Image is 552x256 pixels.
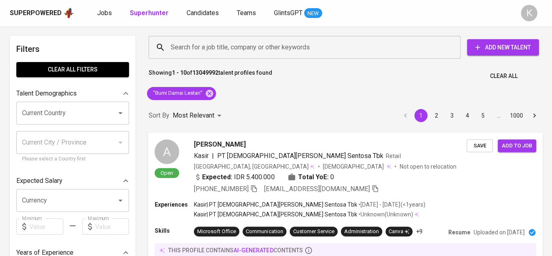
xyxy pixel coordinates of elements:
[147,89,207,97] span: "Bumi Damai Lestari"
[16,176,62,186] p: Expected Salary
[357,200,425,209] p: • [DATE] - [DATE] ( <1 years )
[502,141,532,150] span: Add to job
[264,185,370,192] span: [EMAIL_ADDRESS][DOMAIN_NAME]
[474,42,532,53] span: Add New Talent
[448,228,470,236] p: Resume
[16,173,129,189] div: Expected Salary
[194,200,357,209] p: Kasir | PT [DEMOGRAPHIC_DATA][PERSON_NAME] Sentosa Tbk
[16,89,77,98] p: Talent Demographics
[16,62,129,77] button: Clear All filters
[194,151,209,159] span: Kasir
[521,5,537,21] div: K
[147,87,216,100] div: "Bumi Damai Lestari"
[168,246,303,254] p: this profile contains contents
[237,8,258,18] a: Teams
[274,9,303,17] span: GlintsGPT
[187,9,219,17] span: Candidates
[155,200,194,209] p: Experiences
[474,228,525,236] p: Uploaded on [DATE]
[237,9,256,17] span: Teams
[398,109,542,122] nav: pagination navigation
[194,172,275,182] div: IDR 5.400.000
[274,8,322,18] a: GlintsGPT NEW
[16,85,129,102] div: Talent Demographics
[149,69,272,84] p: Showing of talent profiles found
[173,108,224,123] div: Most Relevant
[16,42,129,56] h6: Filters
[130,9,169,17] b: Superhunter
[399,162,456,170] p: Not open to relocation
[492,111,505,120] div: …
[149,111,169,120] p: Sort By
[192,69,218,76] b: 13049992
[234,247,273,254] span: AI-generated
[467,39,539,56] button: Add New Talent
[97,8,114,18] a: Jobs
[304,9,322,18] span: NEW
[461,109,474,122] button: Go to page 4
[10,7,74,19] a: Superpoweredapp logo
[344,227,379,235] div: Administration
[212,151,214,160] span: |
[173,111,214,120] p: Most Relevant
[293,227,334,235] div: Customer Service
[10,9,62,18] div: Superpowered
[155,139,179,164] div: A
[217,151,383,159] span: PT [DEMOGRAPHIC_DATA][PERSON_NAME] Sentosa Tbk
[97,9,112,17] span: Jobs
[29,218,63,235] input: Value
[445,109,459,122] button: Go to page 3
[467,139,493,152] button: Save
[23,65,122,75] span: Clear All filters
[63,7,74,19] img: app logo
[330,172,334,182] span: 0
[194,185,249,192] span: [PHONE_NUMBER]
[115,107,126,119] button: Open
[471,141,489,150] span: Save
[115,195,126,206] button: Open
[194,210,357,218] p: Kasir | PT [DEMOGRAPHIC_DATA][PERSON_NAME] Sentosa Tbk
[246,227,283,235] div: Communication
[202,172,232,182] b: Expected:
[487,69,521,84] button: Clear All
[476,109,490,122] button: Go to page 5
[22,155,123,163] p: Please select a Country first
[416,227,423,236] p: +9
[157,169,176,176] span: Open
[197,227,236,235] div: Microsoft Office
[95,218,129,235] input: Value
[414,109,427,122] button: page 1
[507,109,525,122] button: Go to page 1000
[490,71,518,81] span: Clear All
[498,139,536,152] button: Add to job
[172,69,187,76] b: 1 - 10
[194,162,315,170] div: [GEOGRAPHIC_DATA], [GEOGRAPHIC_DATA]
[130,8,170,18] a: Superhunter
[389,227,409,235] div: Canva
[528,109,541,122] button: Go to next page
[323,162,385,170] span: [DEMOGRAPHIC_DATA]
[187,8,220,18] a: Candidates
[430,109,443,122] button: Go to page 2
[357,210,413,218] p: • Unknown ( Unknown )
[194,139,246,149] span: [PERSON_NAME]
[155,227,194,235] p: Skills
[298,172,329,182] b: Total YoE:
[386,152,401,159] span: Retail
